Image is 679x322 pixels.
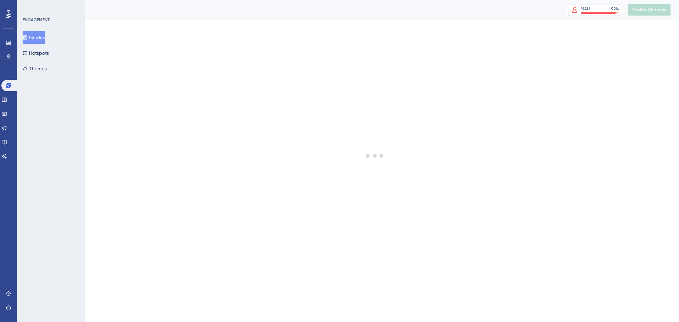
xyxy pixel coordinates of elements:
[23,47,49,59] button: Hotspots
[611,6,619,12] div: 92 %
[628,4,671,16] button: Publish Changes
[23,17,50,23] div: ENGAGEMENT
[581,6,590,12] div: MAU
[23,62,47,75] button: Themes
[23,31,45,44] button: Guides
[632,7,666,13] span: Publish Changes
